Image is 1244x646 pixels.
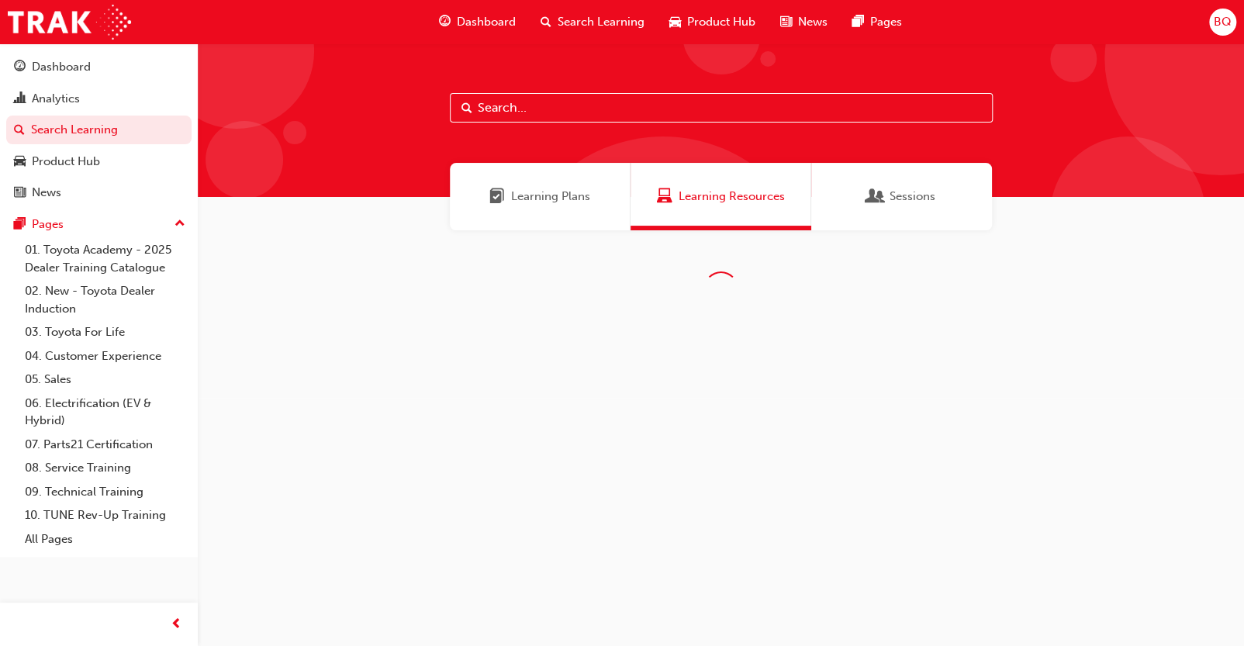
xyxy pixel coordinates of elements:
[32,153,100,171] div: Product Hub
[768,6,840,38] a: news-iconNews
[669,12,681,32] span: car-icon
[19,503,192,527] a: 10. TUNE Rev-Up Training
[14,123,25,137] span: search-icon
[450,163,631,230] a: Learning PlansLearning Plans
[19,238,192,279] a: 01. Toyota Academy - 2025 Dealer Training Catalogue
[19,456,192,480] a: 08. Service Training
[6,116,192,144] a: Search Learning
[870,13,902,31] span: Pages
[657,6,768,38] a: car-iconProduct Hub
[450,93,993,123] input: Search...
[175,214,185,234] span: up-icon
[14,218,26,232] span: pages-icon
[6,53,192,81] a: Dashboard
[840,6,914,38] a: pages-iconPages
[780,12,792,32] span: news-icon
[528,6,657,38] a: search-iconSearch Learning
[679,188,785,206] span: Learning Resources
[19,527,192,551] a: All Pages
[19,279,192,320] a: 02. New - Toyota Dealer Induction
[32,216,64,233] div: Pages
[798,13,828,31] span: News
[631,163,811,230] a: Learning ResourcesLearning Resources
[541,12,551,32] span: search-icon
[489,188,505,206] span: Learning Plans
[811,163,992,230] a: SessionsSessions
[6,147,192,176] a: Product Hub
[6,50,192,210] button: DashboardAnalyticsSearch LearningProduct HubNews
[171,615,182,634] span: prev-icon
[14,186,26,200] span: news-icon
[511,188,590,206] span: Learning Plans
[6,178,192,207] a: News
[32,184,61,202] div: News
[8,5,131,40] img: Trak
[19,344,192,368] a: 04. Customer Experience
[14,60,26,74] span: guage-icon
[461,99,472,117] span: Search
[14,155,26,169] span: car-icon
[19,392,192,433] a: 06. Electrification (EV & Hybrid)
[19,368,192,392] a: 05. Sales
[14,92,26,106] span: chart-icon
[1214,13,1232,31] span: BQ
[427,6,528,38] a: guage-iconDashboard
[439,12,451,32] span: guage-icon
[6,210,192,239] button: Pages
[657,188,672,206] span: Learning Resources
[457,13,516,31] span: Dashboard
[868,188,883,206] span: Sessions
[1209,9,1236,36] button: BQ
[6,85,192,113] a: Analytics
[852,12,864,32] span: pages-icon
[19,433,192,457] a: 07. Parts21 Certification
[558,13,644,31] span: Search Learning
[32,90,80,108] div: Analytics
[890,188,935,206] span: Sessions
[32,58,91,76] div: Dashboard
[19,480,192,504] a: 09. Technical Training
[687,13,755,31] span: Product Hub
[19,320,192,344] a: 03. Toyota For Life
